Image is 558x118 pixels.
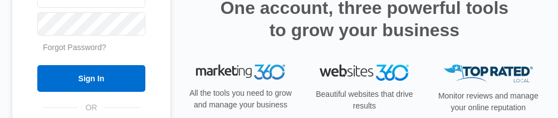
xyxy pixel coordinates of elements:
[320,65,409,81] img: Websites 360
[306,88,422,112] p: Beautiful websites that drive results
[37,65,145,92] input: Sign In
[183,87,298,111] p: All the tools you need to grow and manage your business
[444,65,533,83] img: Top Rated Local
[77,102,105,114] span: OR
[43,43,106,52] a: Forgot Password?
[430,90,546,114] p: Monitor reviews and manage your online reputation
[196,65,285,80] img: Marketing 360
